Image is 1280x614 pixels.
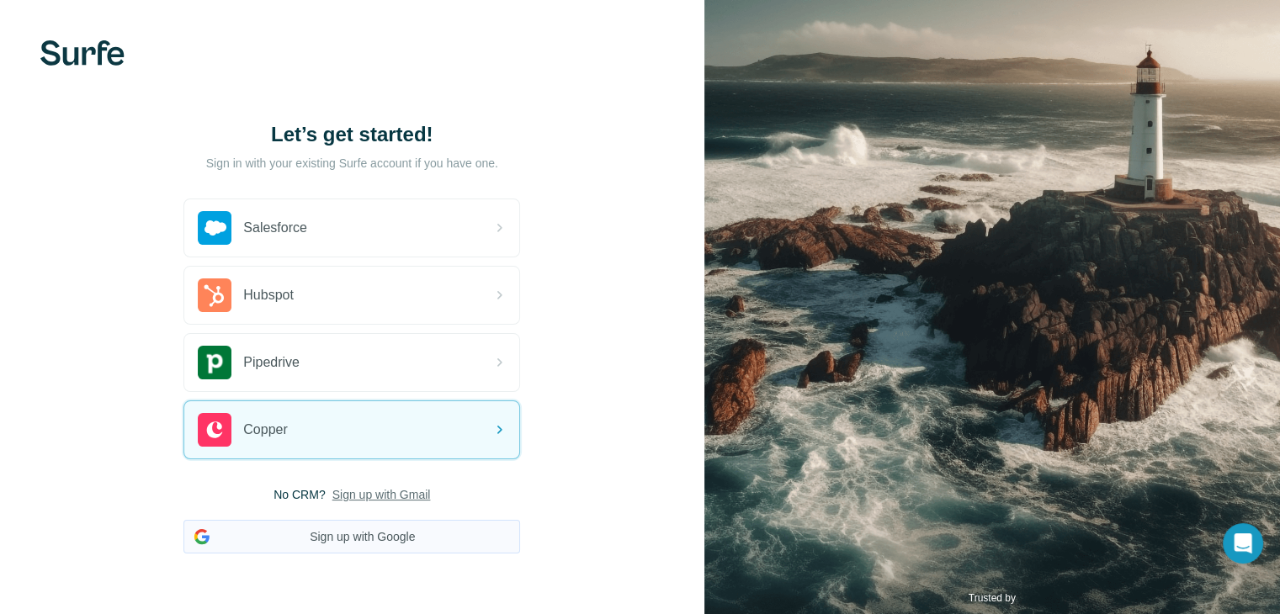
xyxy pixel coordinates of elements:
[243,420,287,440] span: Copper
[274,486,325,503] span: No CRM?
[198,346,231,379] img: pipedrive's logo
[332,486,431,503] button: Sign up with Gmail
[969,590,1016,606] p: Trusted by
[183,121,520,148] h1: Let’s get started!
[198,211,231,245] img: salesforce's logo
[40,40,125,66] img: Surfe's logo
[198,278,231,312] img: hubspot's logo
[183,520,520,553] button: Sign up with Google
[1223,523,1263,564] div: Open Intercom Messenger
[243,218,307,238] span: Salesforce
[243,352,300,373] span: Pipedrive
[206,155,498,172] p: Sign in with your existing Surfe account if you have one.
[198,413,231,447] img: copper's logo
[243,285,294,305] span: Hubspot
